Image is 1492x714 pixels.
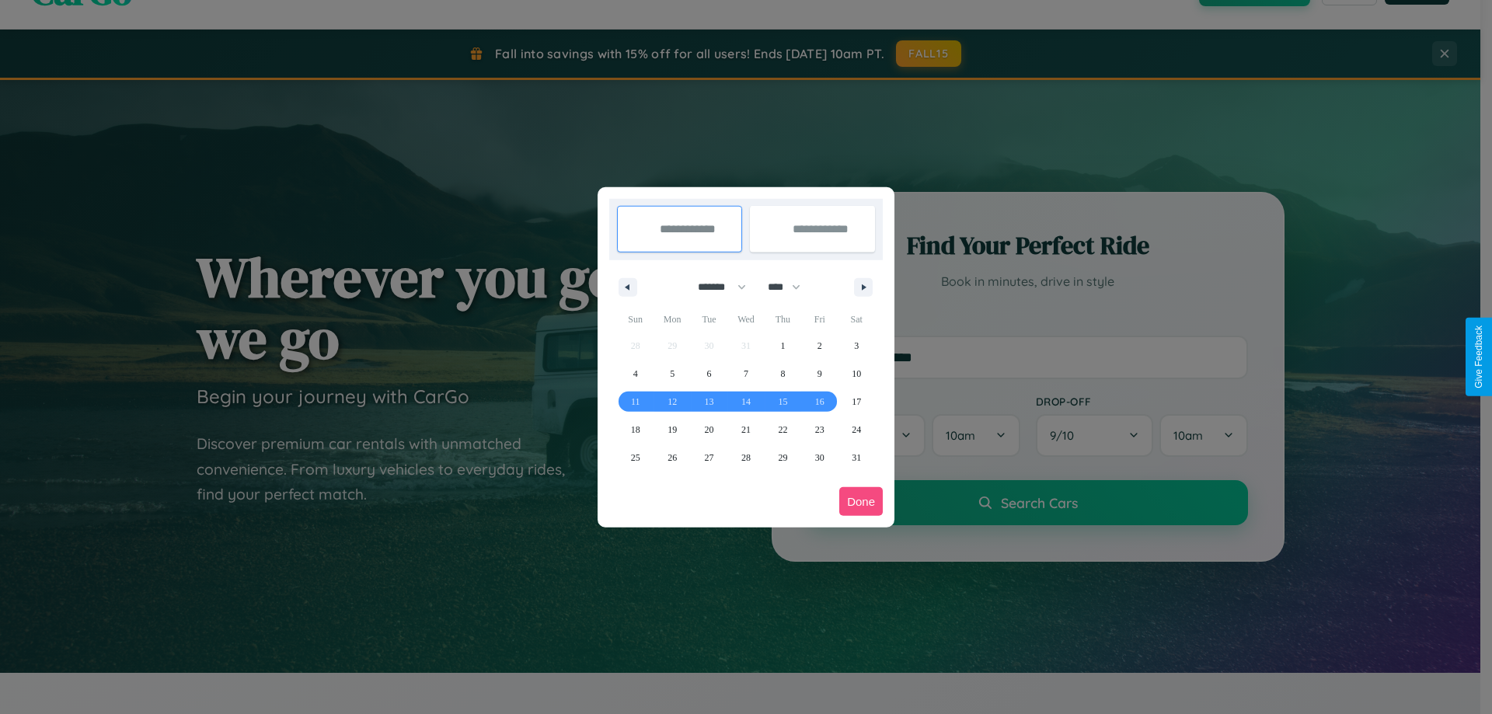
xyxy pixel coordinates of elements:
[801,444,838,472] button: 30
[741,416,751,444] span: 21
[815,444,824,472] span: 30
[727,360,764,388] button: 7
[780,332,785,360] span: 1
[691,360,727,388] button: 6
[654,307,690,332] span: Mon
[854,332,859,360] span: 3
[617,416,654,444] button: 18
[852,360,861,388] span: 10
[654,416,690,444] button: 19
[801,332,838,360] button: 2
[705,388,714,416] span: 13
[668,416,677,444] span: 19
[778,416,787,444] span: 22
[668,444,677,472] span: 26
[801,307,838,332] span: Fri
[780,360,785,388] span: 8
[654,444,690,472] button: 26
[838,332,875,360] button: 3
[654,388,690,416] button: 12
[765,388,801,416] button: 15
[817,332,822,360] span: 2
[838,388,875,416] button: 17
[839,487,883,516] button: Done
[631,388,640,416] span: 11
[801,360,838,388] button: 9
[815,416,824,444] span: 23
[727,388,764,416] button: 14
[741,444,751,472] span: 28
[744,360,748,388] span: 7
[838,444,875,472] button: 31
[727,307,764,332] span: Wed
[852,416,861,444] span: 24
[691,444,727,472] button: 27
[817,360,822,388] span: 9
[670,360,675,388] span: 5
[617,444,654,472] button: 25
[838,416,875,444] button: 24
[801,416,838,444] button: 23
[765,360,801,388] button: 8
[852,444,861,472] span: 31
[778,388,787,416] span: 15
[691,416,727,444] button: 20
[741,388,751,416] span: 14
[631,416,640,444] span: 18
[705,444,714,472] span: 27
[707,360,712,388] span: 6
[838,307,875,332] span: Sat
[815,388,824,416] span: 16
[801,388,838,416] button: 16
[691,307,727,332] span: Tue
[705,416,714,444] span: 20
[765,332,801,360] button: 1
[633,360,638,388] span: 4
[654,360,690,388] button: 5
[617,388,654,416] button: 11
[852,388,861,416] span: 17
[617,360,654,388] button: 4
[617,307,654,332] span: Sun
[765,416,801,444] button: 22
[631,444,640,472] span: 25
[765,444,801,472] button: 29
[1473,326,1484,388] div: Give Feedback
[727,444,764,472] button: 28
[778,444,787,472] span: 29
[668,388,677,416] span: 12
[727,416,764,444] button: 21
[838,360,875,388] button: 10
[691,388,727,416] button: 13
[765,307,801,332] span: Thu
